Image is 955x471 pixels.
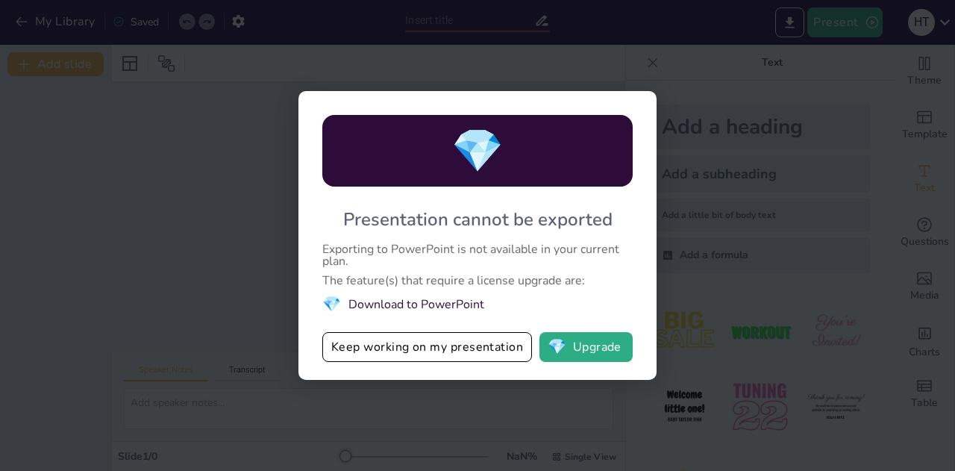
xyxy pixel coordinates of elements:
[322,294,633,314] li: Download to PowerPoint
[343,208,613,231] div: Presentation cannot be exported
[322,332,532,362] button: Keep working on my presentation
[322,294,341,314] span: diamond
[548,340,566,355] span: diamond
[539,332,633,362] button: diamondUpgrade
[322,275,633,287] div: The feature(s) that require a license upgrade are:
[451,122,504,180] span: diamond
[322,243,633,267] div: Exporting to PowerPoint is not available in your current plan.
